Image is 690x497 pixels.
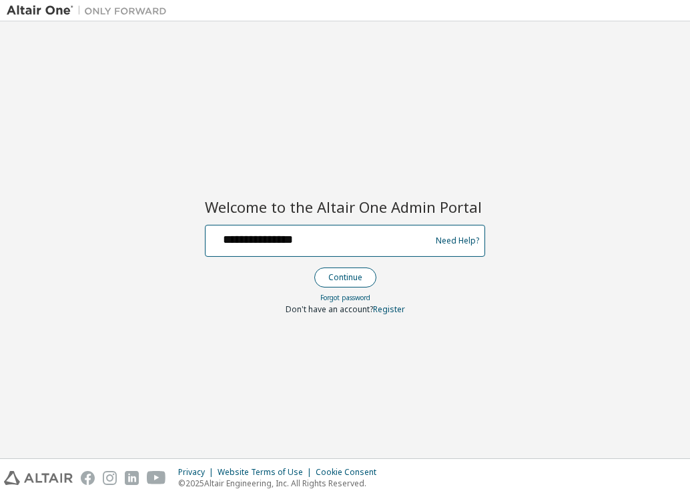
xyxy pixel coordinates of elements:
[178,467,218,478] div: Privacy
[314,268,376,288] button: Continue
[4,471,73,485] img: altair_logo.svg
[147,471,166,485] img: youtube.svg
[7,4,174,17] img: Altair One
[103,471,117,485] img: instagram.svg
[316,467,384,478] div: Cookie Consent
[286,304,373,315] span: Don't have an account?
[373,304,405,315] a: Register
[218,467,316,478] div: Website Terms of Use
[81,471,95,485] img: facebook.svg
[178,478,384,489] p: © 2025 Altair Engineering, Inc. All Rights Reserved.
[205,197,485,216] h2: Welcome to the Altair One Admin Portal
[436,240,479,241] a: Need Help?
[320,293,370,302] a: Forgot password
[125,471,139,485] img: linkedin.svg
